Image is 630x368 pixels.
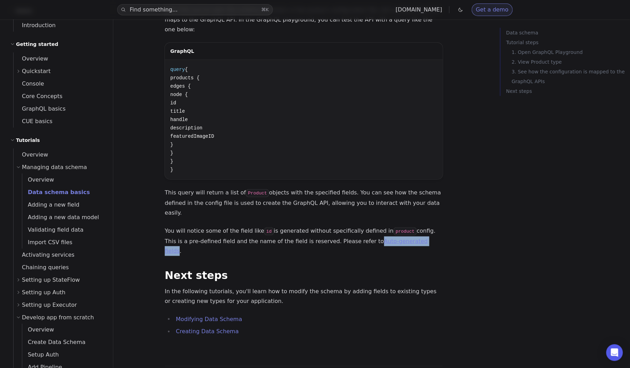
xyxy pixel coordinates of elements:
span: node { [170,92,188,97]
a: 3. See how the configuration is mapped to the GraphQL APIs [512,67,625,86]
span: Develop app from scratch [22,313,94,322]
span: Adding a new field [22,201,79,208]
a: GraphQL basics [14,103,105,115]
a: Adding a new data model [22,211,105,224]
a: Overview [14,149,105,161]
a: Next steps [506,86,625,96]
span: CUE basics [14,118,52,125]
span: Introduction [14,22,56,29]
span: query [170,67,185,72]
span: Overview [14,55,48,62]
a: Tutorial steps [506,38,625,47]
span: handle [170,117,188,122]
a: Import CSV files [22,236,105,249]
span: } [170,142,173,147]
span: Activating services [14,251,74,258]
span: Overview [22,327,54,333]
span: GraphQL basics [14,105,66,112]
a: Setup Auth [22,349,105,361]
p: This query will return a list of objects with the specified fields. You can see how the schema de... [165,188,443,218]
span: Overview [14,151,48,158]
span: products { [170,75,200,81]
a: [DOMAIN_NAME] [396,6,442,13]
kbd: K [266,7,269,12]
code: id [264,227,274,235]
a: Overview [22,174,105,186]
a: CUE basics [14,115,105,128]
a: Adding a new field [22,199,105,211]
span: Import CSV files [22,239,72,246]
a: Overview [22,324,105,336]
span: Setting up Executor [22,300,77,310]
span: featuredImageID [170,134,214,139]
span: Console [14,80,44,87]
span: Setup Auth [22,352,59,358]
span: Managing data schema [22,162,87,172]
a: Data schema basics [22,186,105,199]
a: Validating field data [22,224,105,236]
div: Open Intercom Messenger [606,344,623,361]
span: id [170,100,176,106]
a: Core Concepts [14,90,105,103]
span: description [170,125,202,131]
p: You will notice some of the field like is generated without specifically defined in config. This ... [165,226,443,256]
span: Core Concepts [14,93,63,99]
h2: Tutorials [16,136,40,144]
a: Next steps [165,269,228,281]
span: Setting up Auth [22,288,65,297]
span: } [170,167,173,173]
a: Creating Data Schema [176,328,239,335]
span: title [170,109,185,114]
span: } [170,159,173,164]
span: Overview [22,176,54,183]
span: Create Data Schema [22,339,86,346]
a: Get a demo [472,3,513,16]
h2: Getting started [16,40,58,48]
span: Chaining queries [14,264,69,271]
p: In the following tutorials, you'll learn how to modify the schema by adding fields to existing ty... [165,287,443,306]
span: Quickstart [22,66,51,76]
p: Now that you've seen the schema definition in the product configuration file, let's explore how t... [165,5,443,34]
span: Validating field data [22,226,83,233]
a: Introduction [14,19,105,32]
code: Product [246,189,269,197]
a: 1. Open GraphQL Playground [512,47,625,57]
h3: GraphQL [170,43,194,55]
span: Setting up StateFlow [22,275,80,285]
kbd: ⌘ [261,7,266,12]
span: { [185,67,188,72]
a: Data schema [506,28,625,38]
span: edges { [170,83,191,89]
span: } [170,150,173,156]
code: product [394,227,417,235]
a: Activating services [14,249,105,261]
a: Chaining queries [14,261,105,274]
a: Overview [14,53,105,65]
a: Create Data Schema [22,336,105,349]
a: 2. View Product type [512,57,625,67]
span: Adding a new data model [22,214,99,221]
span: Data schema basics [22,189,90,195]
a: Modifying Data Schema [176,316,242,322]
button: Toggle dark mode [457,6,465,14]
a: Console [14,78,105,90]
button: Find something...⌘K [117,4,273,15]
